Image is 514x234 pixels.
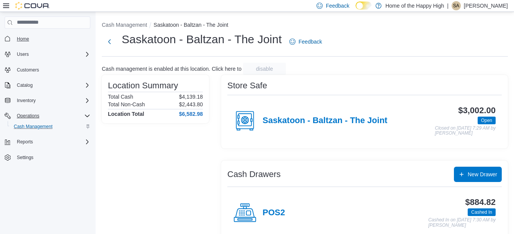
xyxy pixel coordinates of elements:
[179,101,203,107] p: $2,443.80
[17,36,29,42] span: Home
[14,137,90,146] span: Reports
[14,153,36,162] a: Settings
[2,80,93,91] button: Catalog
[227,170,281,179] h3: Cash Drawers
[14,50,32,59] button: Users
[14,34,32,44] a: Home
[5,30,90,183] nav: Complex example
[11,122,90,131] span: Cash Management
[15,2,50,10] img: Cova
[256,65,273,73] span: disable
[356,2,372,10] input: Dark Mode
[14,34,90,44] span: Home
[14,111,42,120] button: Operations
[17,67,39,73] span: Customers
[263,208,285,218] h4: POS2
[2,136,93,147] button: Reports
[286,34,325,49] a: Feedback
[108,111,144,117] h4: Location Total
[243,63,286,75] button: disable
[468,208,496,216] span: Cashed In
[102,66,241,72] p: Cash management is enabled at this location. Click here to
[2,33,93,44] button: Home
[102,21,508,30] nav: An example of EuiBreadcrumbs
[14,65,42,75] a: Customers
[17,82,33,88] span: Catalog
[153,22,228,28] button: Saskatoon - Baltzan - The Joint
[2,95,93,106] button: Inventory
[14,137,36,146] button: Reports
[102,34,117,49] button: Next
[14,96,39,105] button: Inventory
[2,152,93,163] button: Settings
[179,111,203,117] h4: $6,582.98
[464,1,508,10] p: [PERSON_NAME]
[458,106,496,115] h3: $3,002.00
[122,32,282,47] h1: Saskatoon - Baltzan - The Joint
[14,81,90,90] span: Catalog
[8,121,93,132] button: Cash Management
[299,38,322,45] span: Feedback
[14,81,36,90] button: Catalog
[11,122,55,131] a: Cash Management
[17,113,39,119] span: Operations
[435,126,496,136] p: Closed on [DATE] 7:29 AM by [PERSON_NAME]
[481,117,492,124] span: Open
[14,65,90,75] span: Customers
[471,209,492,216] span: Cashed In
[108,81,178,90] h3: Location Summary
[453,1,459,10] span: SA
[326,2,349,10] span: Feedback
[17,51,29,57] span: Users
[454,167,502,182] button: New Drawer
[14,111,90,120] span: Operations
[2,110,93,121] button: Operations
[478,117,496,124] span: Open
[108,101,145,107] h6: Total Non-Cash
[14,96,90,105] span: Inventory
[227,81,267,90] h3: Store Safe
[17,97,36,104] span: Inventory
[468,171,497,178] span: New Drawer
[2,49,93,60] button: Users
[17,139,33,145] span: Reports
[465,198,496,207] h3: $884.82
[14,123,52,130] span: Cash Management
[447,1,449,10] p: |
[179,94,203,100] p: $4,139.18
[2,64,93,75] button: Customers
[452,1,461,10] div: Samantha Andrews
[14,50,90,59] span: Users
[385,1,444,10] p: Home of the Happy High
[17,154,33,161] span: Settings
[14,153,90,162] span: Settings
[428,218,496,228] p: Cashed In on [DATE] 7:30 AM by [PERSON_NAME]
[102,22,147,28] button: Cash Management
[108,94,133,100] h6: Total Cash
[263,116,387,126] h4: Saskatoon - Baltzan - The Joint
